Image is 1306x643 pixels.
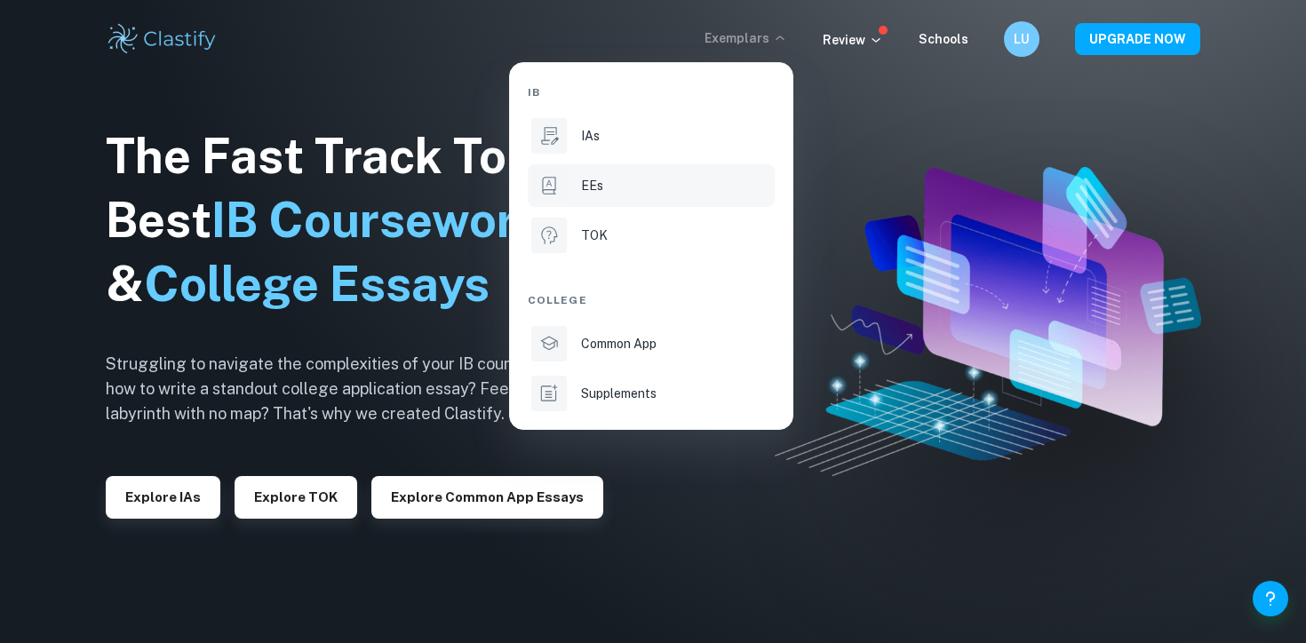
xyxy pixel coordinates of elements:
a: TOK [528,214,775,257]
a: EEs [528,164,775,207]
span: IB [528,84,540,100]
p: TOK [581,226,608,245]
a: Supplements [528,372,775,415]
p: Supplements [581,384,657,403]
p: IAs [581,126,600,146]
p: EEs [581,176,603,195]
a: IAs [528,115,775,157]
a: Common App [528,322,775,365]
p: Common App [581,334,657,353]
span: College [528,292,587,308]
